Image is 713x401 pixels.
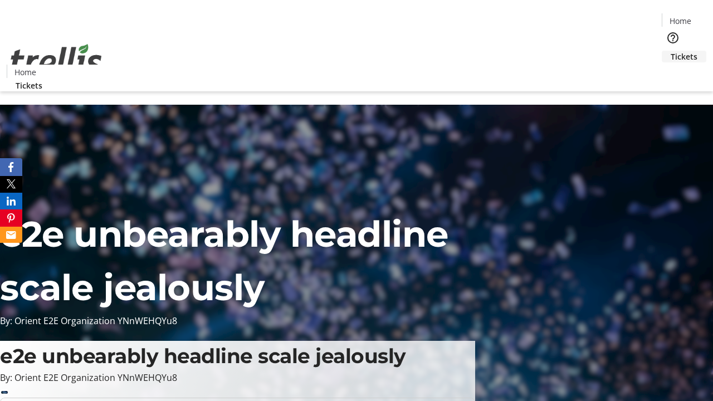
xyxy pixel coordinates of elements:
span: Home [14,66,36,78]
span: Tickets [671,51,697,62]
span: Home [670,15,691,27]
span: Tickets [16,80,42,91]
a: Tickets [662,51,706,62]
a: Home [7,66,43,78]
button: Help [662,27,684,49]
button: Cart [662,62,684,85]
a: Home [662,15,698,27]
img: Orient E2E Organization YNnWEHQYu8's Logo [7,32,106,87]
a: Tickets [7,80,51,91]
